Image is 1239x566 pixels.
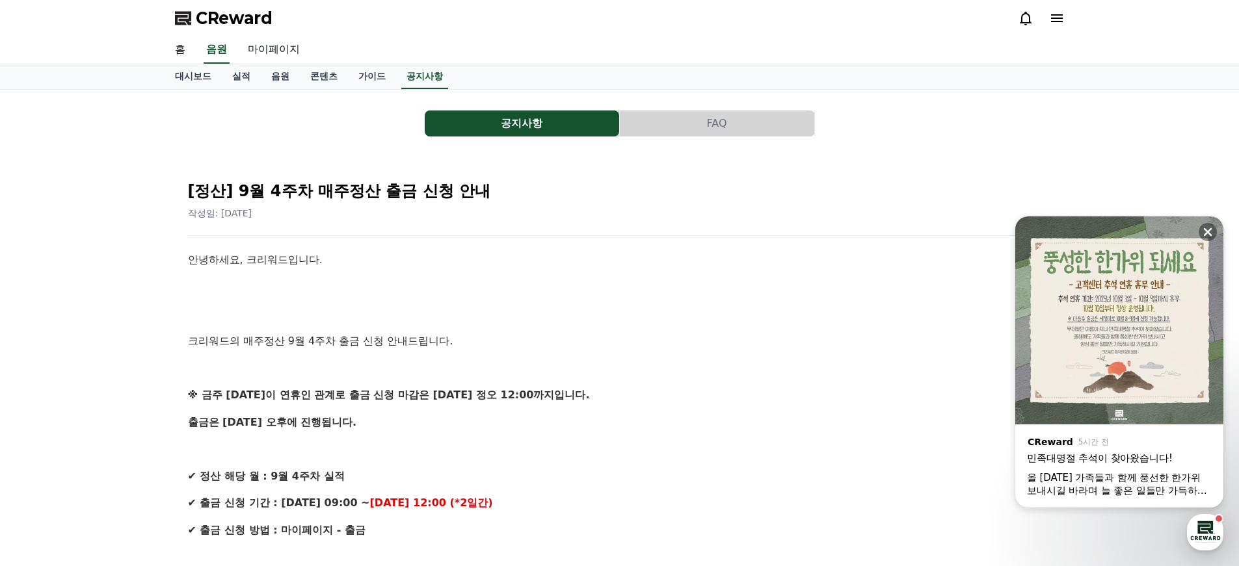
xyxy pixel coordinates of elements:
[425,110,620,136] a: 공지사항
[168,412,250,444] a: 설정
[188,333,1052,350] p: 크리워드의 매주정산 9월 4주차 출금 신청 안내드립니다.
[425,110,619,136] button: 공지사항
[86,412,168,444] a: 대화
[41,431,49,442] span: 홈
[196,8,273,29] span: CReward
[175,8,273,29] a: CReward
[204,36,230,64] a: 음원
[620,110,815,136] a: FAQ
[370,496,446,509] strong: [DATE] 12:00
[300,64,348,89] a: 콘텐츠
[119,432,135,443] span: 대화
[188,496,370,509] strong: ✔ 출금 신청 기간 : [DATE] 09:00 ~
[188,524,366,536] strong: ✔ 출금 신청 방법 : 마이페이지 - 출금
[165,64,222,89] a: 대시보드
[4,412,86,444] a: 홈
[188,470,345,482] strong: ✔ 정산 해당 월 : 9월 4주차 실적
[188,208,252,218] span: 작성일: [DATE]
[237,36,310,64] a: 마이페이지
[620,110,814,136] button: FAQ
[261,64,300,89] a: 음원
[188,181,1052,201] h2: [정산] 9월 4주차 매주정산 출금 신청 안내
[401,64,448,89] a: 공지사항
[222,64,261,89] a: 실적
[188,251,1052,268] p: 안녕하세요, 크리워드입니다.
[188,389,590,401] strong: ※ 금주 [DATE]이 연휴인 관계로 출금 신청 마감은 [DATE] 정오 12:00까지입니다.
[188,416,357,428] strong: 출금은 [DATE] 오후에 진행됩니다.
[165,36,196,64] a: 홈
[450,496,493,509] strong: (*2일간)
[201,431,217,442] span: 설정
[348,64,396,89] a: 가이드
